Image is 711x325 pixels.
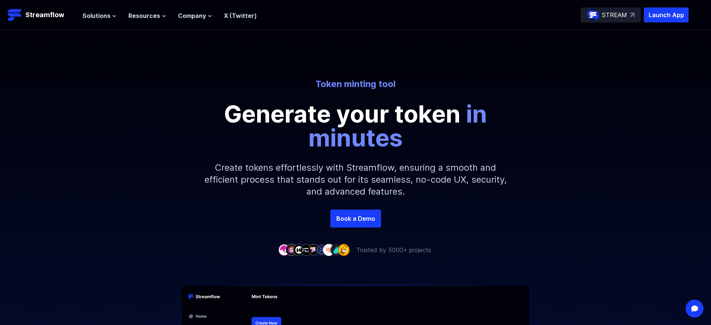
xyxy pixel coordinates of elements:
[178,11,206,20] span: Company
[330,244,342,256] img: company-8
[630,13,634,17] img: top-right-arrow.svg
[356,245,431,254] p: Trusted by 5000+ projects
[224,12,257,19] a: X (Twitter)
[315,244,327,256] img: company-6
[178,11,212,20] button: Company
[308,244,320,256] img: company-5
[300,244,312,256] img: company-4
[330,210,381,227] a: Book a Demo
[82,11,116,20] button: Solutions
[644,7,689,22] button: Launch App
[338,244,350,256] img: company-9
[587,9,599,21] img: streamflow-logo-circle.png
[128,11,166,20] button: Resources
[195,150,516,210] p: Create tokens effortlessly with Streamflow, ensuring a smooth and efficient process that stands o...
[7,7,22,22] img: Streamflow Logo
[293,244,305,256] img: company-3
[686,300,704,318] div: Open Intercom Messenger
[323,244,335,256] img: company-7
[308,99,487,152] span: in minutes
[25,10,64,20] p: Streamflow
[128,11,160,20] span: Resources
[7,7,75,22] a: Streamflow
[82,11,110,20] span: Solutions
[286,244,297,256] img: company-2
[188,102,524,150] p: Generate your token
[278,244,290,256] img: company-1
[149,78,562,90] p: Token minting tool
[581,7,641,22] a: STREAM
[602,10,627,19] p: STREAM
